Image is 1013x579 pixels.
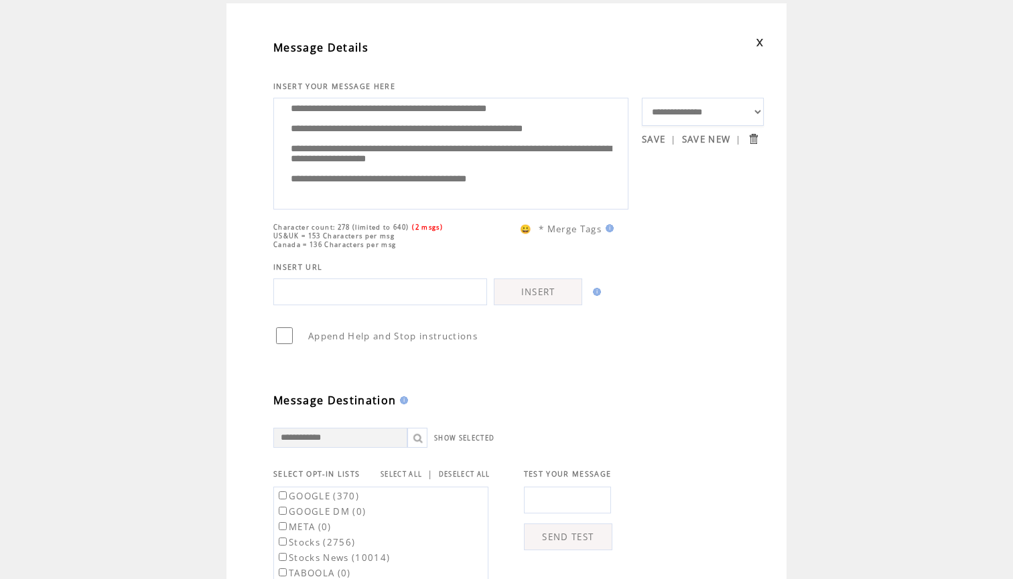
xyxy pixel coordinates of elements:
span: Append Help and Stop instructions [308,330,478,342]
span: (2 msgs) [412,223,443,232]
input: Submit [747,133,760,145]
img: help.gif [396,396,408,404]
span: Canada = 136 Characters per msg [273,240,396,249]
a: SAVE [642,133,665,145]
input: Stocks News (10014) [279,553,287,561]
span: SELECT OPT-IN LISTS [273,469,360,479]
label: TABOOLA (0) [276,567,351,579]
span: INSERT YOUR MESSAGE HERE [273,82,395,91]
label: GOOGLE DM (0) [276,505,366,517]
input: GOOGLE (370) [279,491,287,499]
span: Character count: 278 (limited to 640) [273,223,409,232]
span: | [427,468,433,480]
a: SELECT ALL [381,470,422,479]
a: DESELECT ALL [439,470,490,479]
span: Message Details [273,40,368,55]
a: SEND TEST [524,523,612,550]
input: TABOOLA (0) [279,568,287,576]
span: | [736,133,741,145]
span: INSERT URL [273,262,322,272]
input: Stocks (2756) [279,537,287,546]
span: US&UK = 153 Characters per msg [273,232,395,240]
span: * Merge Tags [539,223,602,235]
img: help.gif [602,224,614,232]
span: 😀 [520,223,532,235]
a: SHOW SELECTED [434,434,494,442]
input: META (0) [279,522,287,530]
a: SAVE NEW [682,133,731,145]
label: META (0) [276,521,332,533]
span: Message Destination [273,393,396,408]
label: Stocks News (10014) [276,552,390,564]
span: TEST YOUR MESSAGE [524,469,612,479]
a: INSERT [494,278,582,305]
label: Stocks (2756) [276,536,355,548]
input: GOOGLE DM (0) [279,507,287,515]
label: GOOGLE (370) [276,490,359,502]
img: help.gif [589,288,601,296]
span: | [671,133,676,145]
